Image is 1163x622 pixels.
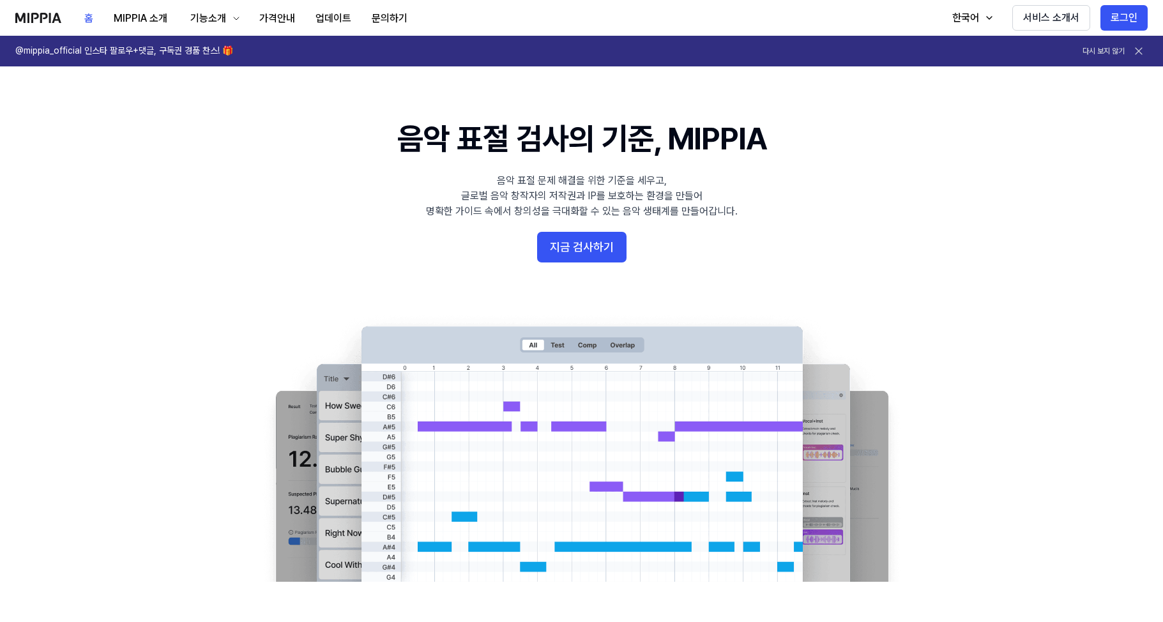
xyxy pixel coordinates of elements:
button: 다시 보지 않기 [1083,46,1125,57]
div: 한국어 [950,10,982,26]
a: 업데이트 [305,1,361,36]
button: 문의하기 [361,6,418,31]
div: 음악 표절 문제 해결을 위한 기준을 세우고, 글로벌 음악 창작자의 저작권과 IP를 보호하는 환경을 만들어 명확한 가이드 속에서 창의성을 극대화할 수 있는 음악 생태계를 만들어... [426,173,738,219]
button: 업데이트 [305,6,361,31]
button: 로그인 [1100,5,1148,31]
h1: 음악 표절 검사의 기준, MIPPIA [397,118,766,160]
button: 홈 [74,6,103,31]
button: MIPPIA 소개 [103,6,178,31]
a: 홈 [74,1,103,36]
button: 기능소개 [178,6,249,31]
button: 지금 검사하기 [537,232,627,262]
button: 한국어 [939,5,1002,31]
button: 서비스 소개서 [1012,5,1090,31]
img: logo [15,13,61,23]
button: 가격안내 [249,6,305,31]
h1: @mippia_official 인스타 팔로우+댓글, 구독권 경품 찬스! 🎁 [15,45,233,57]
div: 기능소개 [188,11,229,26]
img: main Image [250,314,914,582]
